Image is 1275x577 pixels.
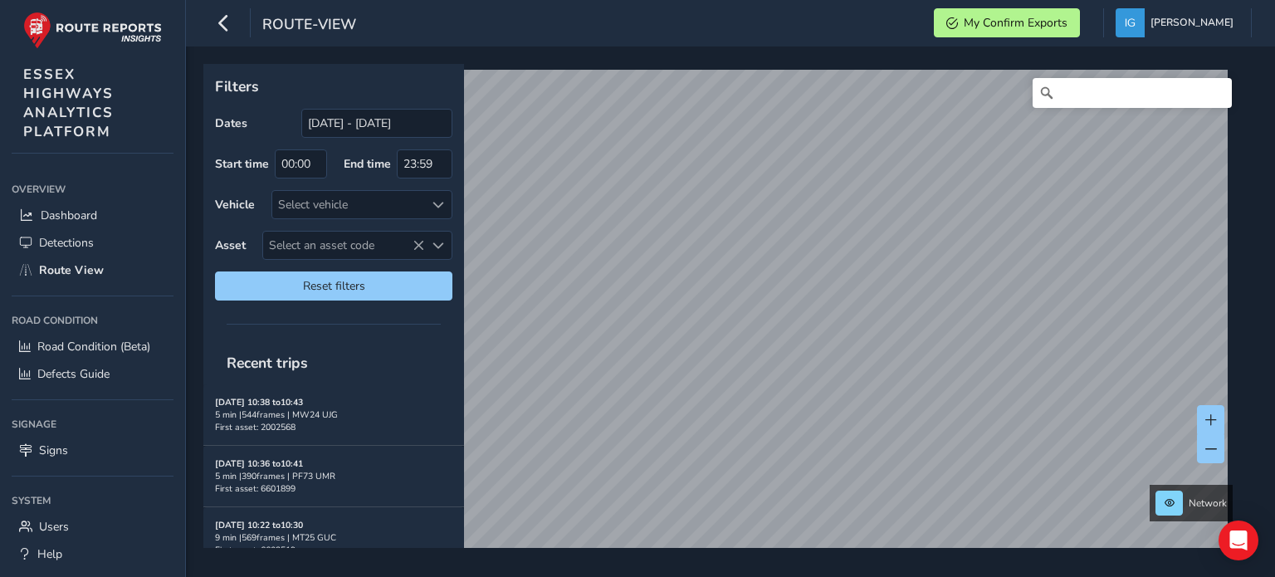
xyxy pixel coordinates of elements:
[12,333,173,360] a: Road Condition (Beta)
[12,202,173,229] a: Dashboard
[1116,8,1239,37] button: [PERSON_NAME]
[215,421,296,433] span: First asset: 2002568
[215,197,255,213] label: Vehicle
[12,229,173,257] a: Detections
[215,115,247,131] label: Dates
[215,544,296,556] span: First asset: 6602519
[12,513,173,540] a: Users
[215,531,452,544] div: 9 min | 569 frames | MT25 GUC
[964,15,1067,31] span: My Confirm Exports
[12,308,173,333] div: Road Condition
[12,177,173,202] div: Overview
[1219,521,1258,560] div: Open Intercom Messenger
[263,232,424,259] span: Select an asset code
[215,156,269,172] label: Start time
[1189,496,1227,510] span: Network
[12,488,173,513] div: System
[344,156,391,172] label: End time
[12,257,173,284] a: Route View
[262,14,356,37] span: route-view
[215,271,452,301] button: Reset filters
[12,540,173,568] a: Help
[37,339,150,355] span: Road Condition (Beta)
[215,76,452,97] p: Filters
[12,412,173,437] div: Signage
[23,12,162,49] img: rr logo
[215,237,246,253] label: Asset
[39,262,104,278] span: Route View
[39,235,94,251] span: Detections
[424,232,452,259] div: Select an asset code
[39,519,69,535] span: Users
[1116,8,1145,37] img: diamond-layout
[39,443,68,458] span: Signs
[1150,8,1233,37] span: [PERSON_NAME]
[209,70,1228,567] canvas: Map
[1033,78,1232,108] input: Search
[37,546,62,562] span: Help
[215,519,303,531] strong: [DATE] 10:22 to 10:30
[215,396,303,408] strong: [DATE] 10:38 to 10:43
[272,191,424,218] div: Select vehicle
[215,408,452,421] div: 5 min | 544 frames | MW24 UJG
[215,341,320,384] span: Recent trips
[215,482,296,495] span: First asset: 6601899
[215,457,303,470] strong: [DATE] 10:36 to 10:41
[227,278,440,294] span: Reset filters
[37,366,110,382] span: Defects Guide
[215,470,452,482] div: 5 min | 390 frames | PF73 UMR
[41,208,97,223] span: Dashboard
[23,65,114,141] span: ESSEX HIGHWAYS ANALYTICS PLATFORM
[12,437,173,464] a: Signs
[934,8,1080,37] button: My Confirm Exports
[12,360,173,388] a: Defects Guide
